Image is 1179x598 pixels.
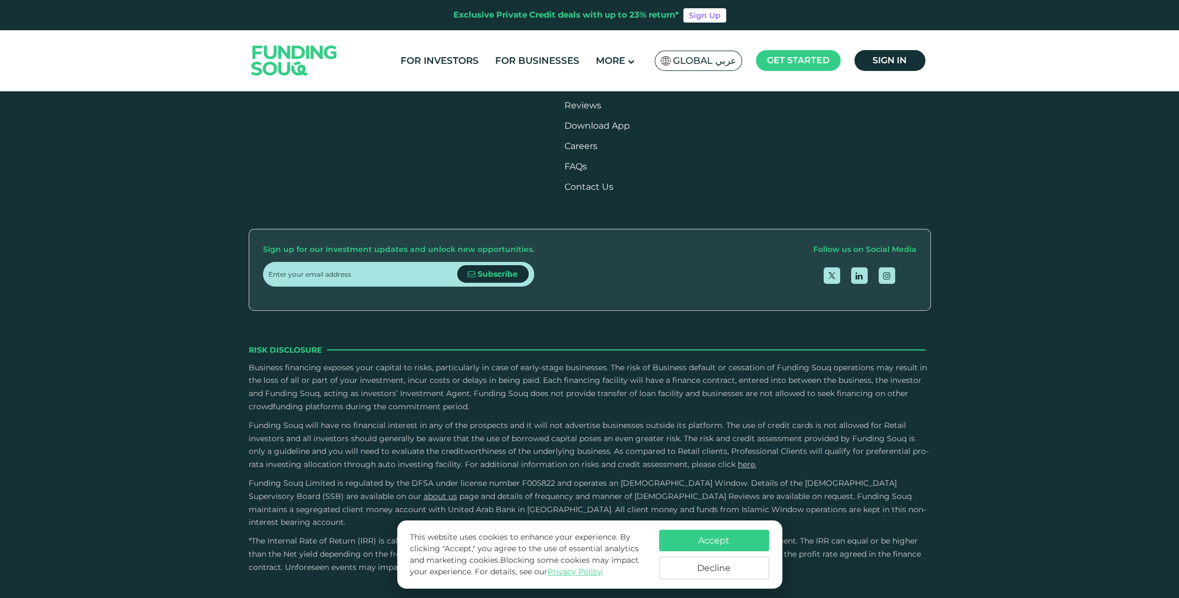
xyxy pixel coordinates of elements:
[249,420,929,469] span: Funding Souq will have no financial interest in any of the prospects and it will not advertise bu...
[564,182,613,192] a: Contact Us
[659,557,769,579] button: Decline
[564,161,587,172] a: FAQs
[478,269,518,279] span: Subscribe
[673,54,736,67] span: Global عربي
[263,243,534,256] div: Sign up for our investment updates and unlock new opportunities.
[459,491,479,501] span: page
[854,50,925,71] a: Sign in
[249,361,931,414] p: Business financing exposes your capital to risks, particularly in case of early-stage businesses....
[268,262,457,287] input: Enter your email address
[564,120,630,131] a: Download App
[457,265,529,283] button: Subscribe
[564,100,601,111] a: Reviews
[547,567,602,577] a: Privacy Policy
[424,491,457,501] a: About Us
[249,344,322,356] span: Risk Disclosure
[659,530,769,551] button: Accept
[767,55,830,65] span: Get started
[410,555,639,577] span: Blocking some cookies may impact your experience.
[879,267,895,284] a: open Instagram
[824,267,840,284] a: open Twitter
[475,567,604,577] span: For details, see our .
[249,478,897,501] span: Funding Souq Limited is regulated by the DFSA under license number F005822 and operates an [DEMOG...
[398,52,481,70] a: For Investors
[813,243,917,256] div: Follow us on Social Media
[873,55,907,65] span: Sign in
[453,9,679,21] div: Exclusive Private Credit deals with up to 23% return*
[596,55,625,66] span: More
[683,8,726,23] a: Sign Up
[240,32,348,88] img: Logo
[661,56,671,65] img: SA Flag
[249,491,926,528] span: and details of frequency and manner of [DEMOGRAPHIC_DATA] Reviews are available on request. Fundi...
[738,459,756,469] a: here.
[492,52,582,70] a: For Businesses
[564,141,597,151] span: Careers
[410,531,648,578] p: This website uses cookies to enhance your experience. By clicking "Accept," you agree to the use ...
[851,267,868,284] a: open Linkedin
[829,272,835,279] img: twitter
[249,535,931,574] p: *The Internal Rate of Return (IRR) is calculated based on the cash flow profile, considering the ...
